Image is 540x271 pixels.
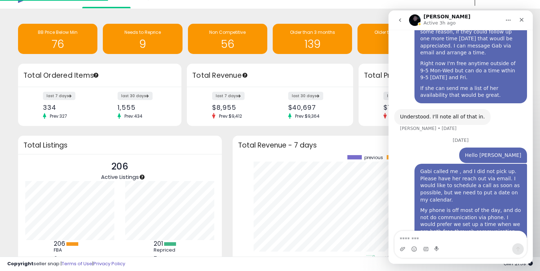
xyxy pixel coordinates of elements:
[374,29,420,35] span: Older than 6 months
[188,24,267,54] a: Non Competitive 56
[7,261,125,267] div: seller snap | |
[106,38,179,50] h1: 9
[32,197,133,232] div: My phone is off most of the day, and do not do communication via phone. I would prefer we set up ...
[121,113,146,119] span: Prev: 434
[361,38,433,50] h1: 0
[215,113,246,119] span: Prev: $9,412
[101,173,139,181] span: Active Listings
[192,38,264,50] h1: 56
[22,38,94,50] h1: 76
[154,254,157,263] b: 5
[288,92,323,100] label: last 30 days
[212,92,245,100] label: last 7 days
[43,92,75,100] label: last 7 days
[23,71,176,81] h3: Total Ordered Items
[288,104,341,111] div: $40,697
[34,236,40,241] button: Gif picker
[273,24,352,54] a: Older than 3 months 139
[276,38,348,50] h1: 139
[93,72,99,78] div: Tooltip anchor
[54,239,65,248] b: 206
[32,158,133,193] div: Gabi called me , and I did not pick up. Please have her reach out via email. I would like to sche...
[26,153,139,268] div: Gabi called me , and I did not pick up. Please have her reach out via email. I would like to sche...
[62,260,92,267] a: Terms of Use
[124,29,161,35] span: Needs to Reprice
[291,113,323,119] span: Prev: $9,364
[357,24,437,54] a: Older than 6 months 0
[383,92,416,100] label: last 7 days
[11,236,17,241] button: Upload attachment
[242,72,248,78] div: Tooltip anchor
[46,113,71,119] span: Prev: 327
[18,24,97,54] a: BB Price Below Min 76
[46,236,52,241] button: Start recording
[383,104,435,111] div: $1,560
[364,155,383,160] span: previous
[23,236,28,241] button: Emoji picker
[238,143,517,148] h3: Total Revenue - 7 days
[387,113,417,119] span: Prev: $1,625
[212,104,264,111] div: $8,955
[388,10,533,264] iframe: Intercom live chat
[93,260,125,267] a: Privacy Policy
[124,233,135,244] button: Send a message…
[364,71,517,81] h3: Total Profit
[43,104,94,111] div: 334
[139,174,145,180] div: Tooltip anchor
[101,160,139,173] p: 206
[154,239,163,248] b: 201
[38,29,78,35] span: BB Price Below Min
[209,29,246,35] span: Non Competitive
[54,254,58,263] b: 0
[154,247,186,253] div: Repriced
[118,104,169,111] div: 1,555
[7,260,34,267] strong: Copyright
[23,143,216,148] h3: Total Listings
[118,92,153,100] label: last 30 days
[6,221,138,233] textarea: Message…
[192,71,348,81] h3: Total Revenue
[103,24,182,54] a: Needs to Reprice 9
[290,29,335,35] span: Older than 3 months
[54,247,86,253] div: FBA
